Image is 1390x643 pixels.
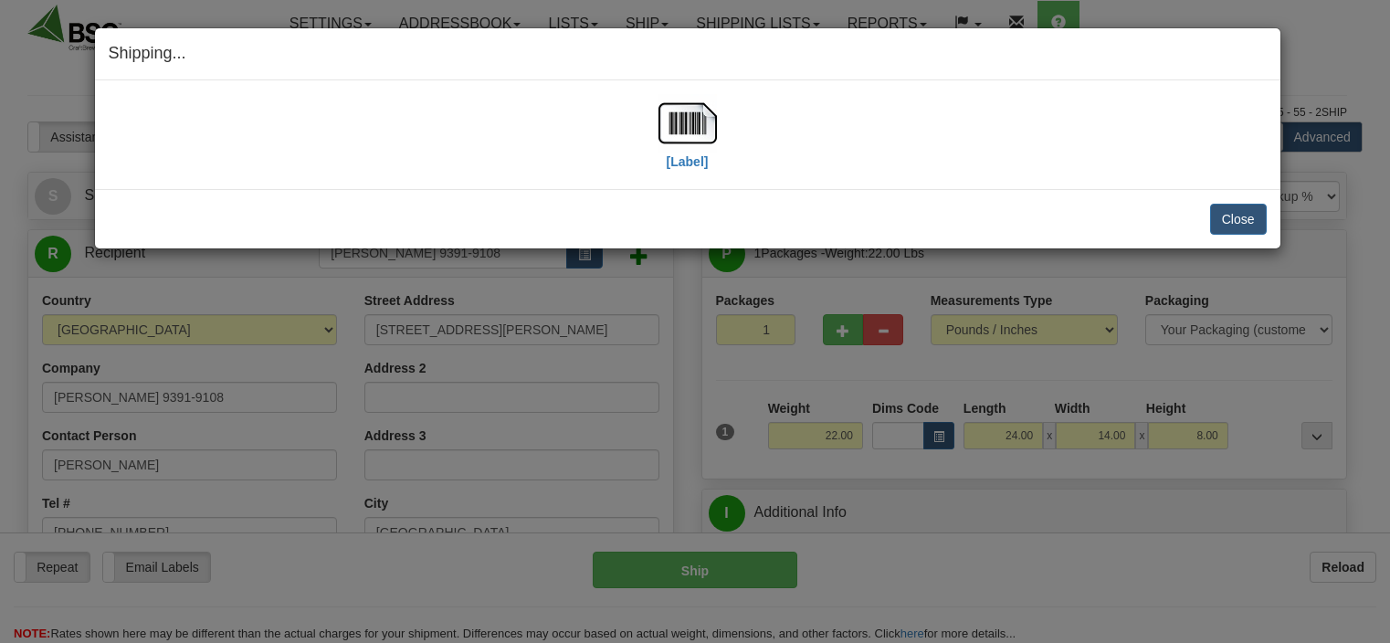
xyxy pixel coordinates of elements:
iframe: chat widget [1348,228,1388,415]
a: [Label] [658,114,717,168]
label: [Label] [667,153,709,171]
button: Close [1210,204,1267,235]
span: Shipping... [109,44,186,62]
img: barcode.jpg [658,94,717,153]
